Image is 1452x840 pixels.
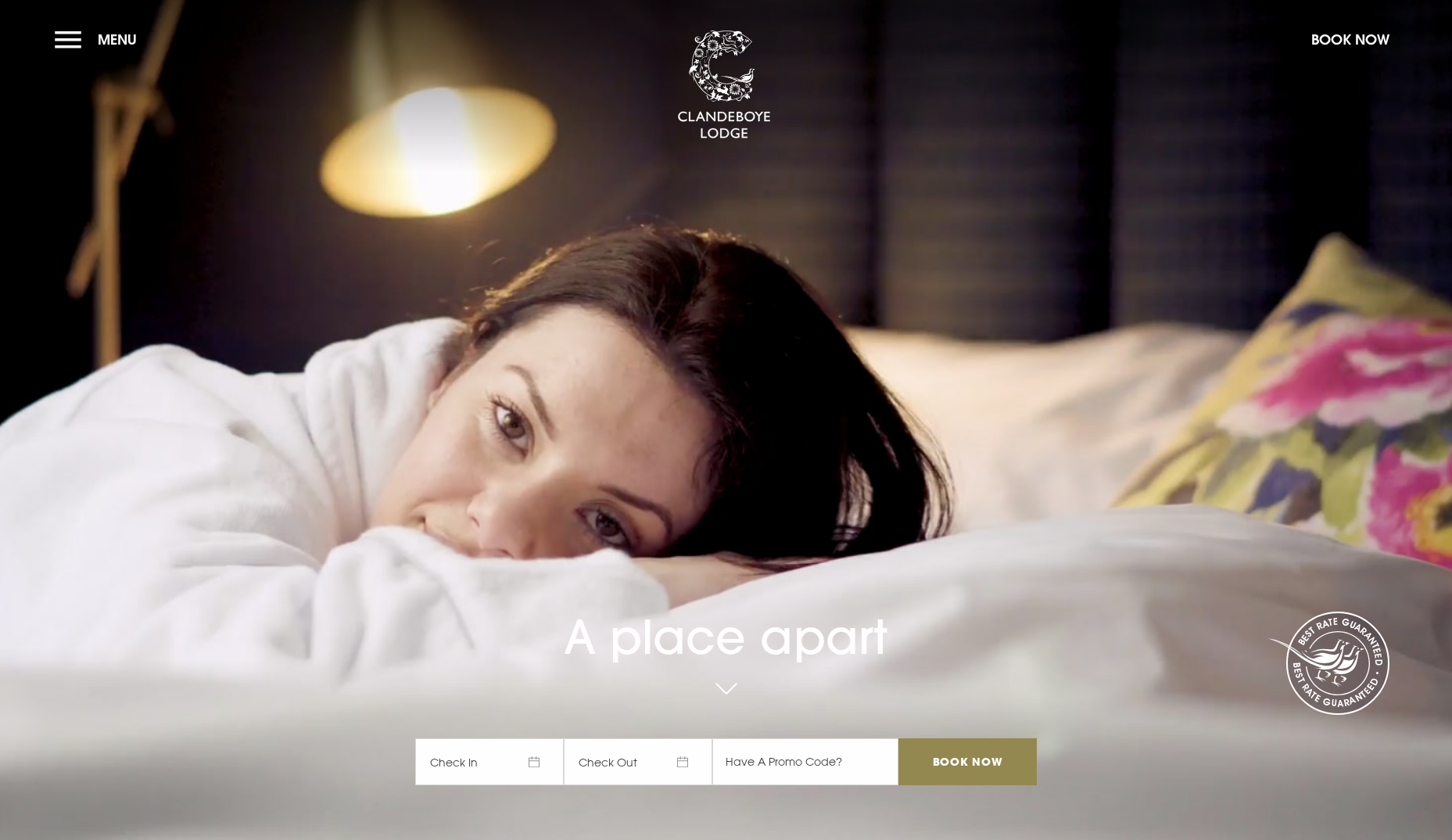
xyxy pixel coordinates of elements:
[677,31,771,140] img: Clandeboye Lodge
[898,738,1036,785] input: Book Now
[415,558,1036,665] h1: A place apart
[712,738,898,785] input: Have A Promo Code?
[55,23,145,56] button: Menu
[564,738,712,785] span: Check Out
[98,31,137,48] span: Menu
[415,738,564,785] span: Check In
[1303,23,1397,56] button: Book Now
